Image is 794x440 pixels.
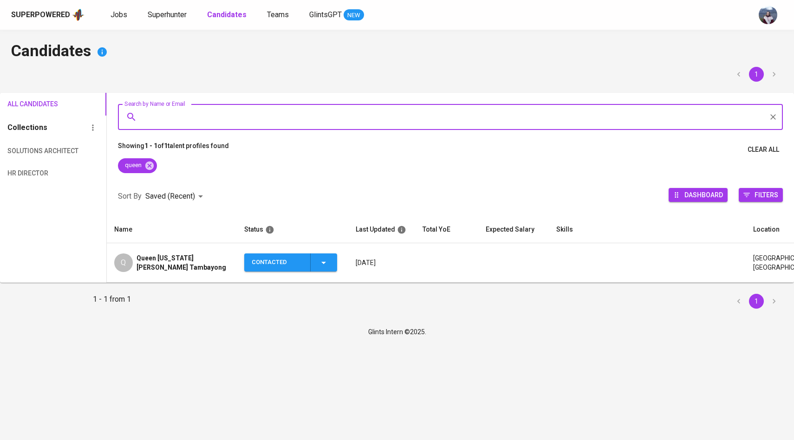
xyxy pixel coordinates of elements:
[118,141,229,158] p: Showing of talent profiles found
[93,294,131,309] p: 1 - 1 from 1
[478,216,549,243] th: Expected Salary
[164,142,168,149] b: 1
[111,10,127,19] span: Jobs
[267,10,289,19] span: Teams
[111,9,129,21] a: Jobs
[749,67,764,82] button: page 1
[267,9,291,21] a: Teams
[145,188,206,205] div: Saved (Recent)
[137,253,229,272] span: Queen [US_STATE] [PERSON_NAME] Tambayong
[114,253,133,272] div: Q
[237,216,348,243] th: Status
[759,6,777,24] img: christine.raharja@glints.com
[7,98,58,110] span: All Candidates
[415,216,478,243] th: Total YoE
[144,142,157,149] b: 1 - 1
[107,216,237,243] th: Name
[207,9,248,21] a: Candidates
[118,191,142,202] p: Sort By
[730,67,783,82] nav: pagination navigation
[7,168,58,179] span: HR Director
[744,141,783,158] button: Clear All
[207,10,247,19] b: Candidates
[148,9,189,21] a: Superhunter
[118,161,147,170] span: queen
[748,144,779,155] span: Clear All
[767,110,780,123] button: Clear
[7,121,47,134] h6: Collections
[309,9,364,21] a: GlintsGPT NEW
[309,10,342,19] span: GlintsGPT
[348,216,415,243] th: Last Updated
[684,188,723,201] span: Dashboard
[252,253,303,272] div: Contacted
[11,8,85,22] a: Superpoweredapp logo
[755,188,778,201] span: Filters
[244,253,337,272] button: Contacted
[344,11,364,20] span: NEW
[356,258,408,267] p: [DATE]
[739,188,783,202] button: Filters
[11,41,783,63] h4: Candidates
[549,216,746,243] th: Skills
[118,158,157,173] div: queen
[749,294,764,309] button: page 1
[145,191,195,202] p: Saved (Recent)
[7,145,58,157] span: Solutions Architect
[669,188,728,202] button: Dashboard
[11,10,70,20] div: Superpowered
[148,10,187,19] span: Superhunter
[72,8,85,22] img: app logo
[730,294,783,309] nav: pagination navigation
